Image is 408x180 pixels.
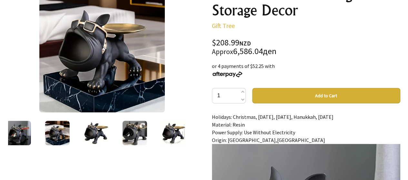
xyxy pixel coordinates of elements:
button: Add to Cart [252,88,400,103]
div: $208.99 6,586.04деn [212,39,400,56]
div: or 4 payments of $52.25 with [212,62,400,78]
small: Approx [212,47,233,56]
a: Gift Tree [212,22,235,30]
img: 1 Black French Bulldog Storage Decor [84,121,108,145]
img: 1 Black French Bulldog Storage Decor [122,121,147,145]
img: 1 Black French Bulldog Storage Decor [45,121,69,145]
img: 1 Black French Bulldog Storage Decor [6,121,31,145]
img: Afterpay [212,71,243,77]
img: 1 Black French Bulldog Storage Decor [161,121,185,145]
span: NZD [239,40,251,47]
